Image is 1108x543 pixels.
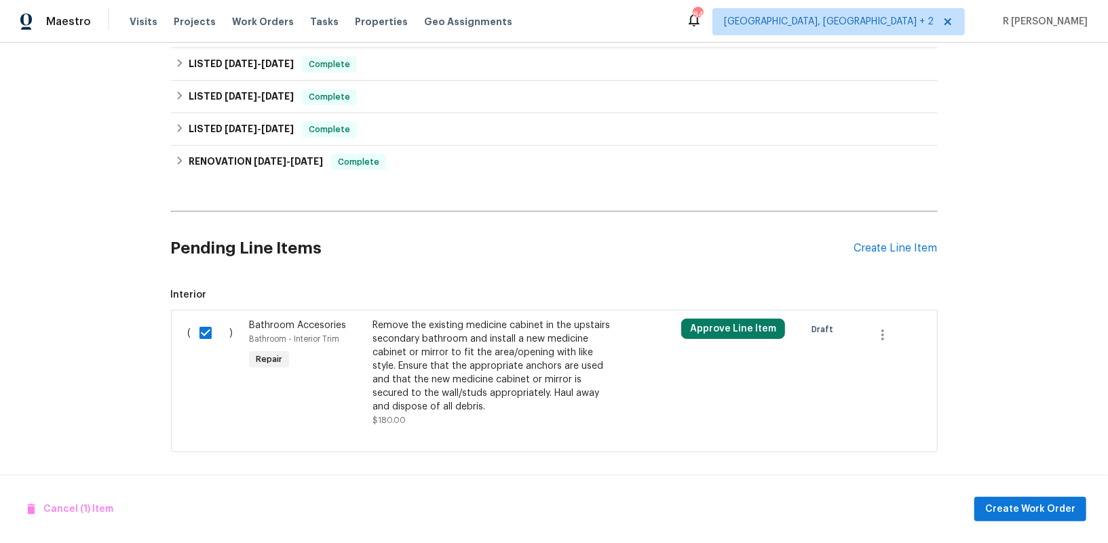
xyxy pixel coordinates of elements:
[372,416,406,424] span: $180.00
[171,113,938,146] div: LISTED [DATE]-[DATE]Complete
[303,90,356,104] span: Complete
[303,123,356,136] span: Complete
[189,154,323,170] h6: RENOVATION
[174,15,216,28] span: Projects
[189,121,294,138] h6: LISTED
[985,501,1075,518] span: Create Work Order
[225,92,257,101] span: [DATE]
[46,15,91,28] span: Maestro
[854,242,938,255] div: Create Line Item
[261,59,294,68] span: [DATE]
[811,323,839,336] span: Draft
[254,157,323,166] span: -
[171,146,938,178] div: RENOVATION [DATE]-[DATE]Complete
[290,157,323,166] span: [DATE]
[997,15,1088,28] span: R [PERSON_NAME]
[225,124,294,134] span: -
[372,319,611,414] div: Remove the existing medicine cabinet in the upstairs secondary bathroom and install a new medicin...
[303,58,356,71] span: Complete
[332,155,385,169] span: Complete
[249,335,339,343] span: Bathroom - Interior Trim
[693,8,702,22] div: 84
[225,92,294,101] span: -
[22,497,119,522] button: Cancel (1) Item
[250,353,288,366] span: Repair
[355,15,408,28] span: Properties
[171,48,938,81] div: LISTED [DATE]-[DATE]Complete
[225,59,294,68] span: -
[261,92,294,101] span: [DATE]
[310,17,339,26] span: Tasks
[27,501,113,518] span: Cancel (1) Item
[974,497,1086,522] button: Create Work Order
[261,124,294,134] span: [DATE]
[171,288,938,302] span: Interior
[225,59,257,68] span: [DATE]
[171,81,938,113] div: LISTED [DATE]-[DATE]Complete
[254,157,286,166] span: [DATE]
[681,319,785,339] button: Approve Line Item
[225,124,257,134] span: [DATE]
[724,15,934,28] span: [GEOGRAPHIC_DATA], [GEOGRAPHIC_DATA] + 2
[232,15,294,28] span: Work Orders
[189,89,294,105] h6: LISTED
[249,321,346,330] span: Bathroom Accesories
[171,217,854,280] h2: Pending Line Items
[184,315,246,431] div: ( )
[130,15,157,28] span: Visits
[424,15,512,28] span: Geo Assignments
[189,56,294,73] h6: LISTED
